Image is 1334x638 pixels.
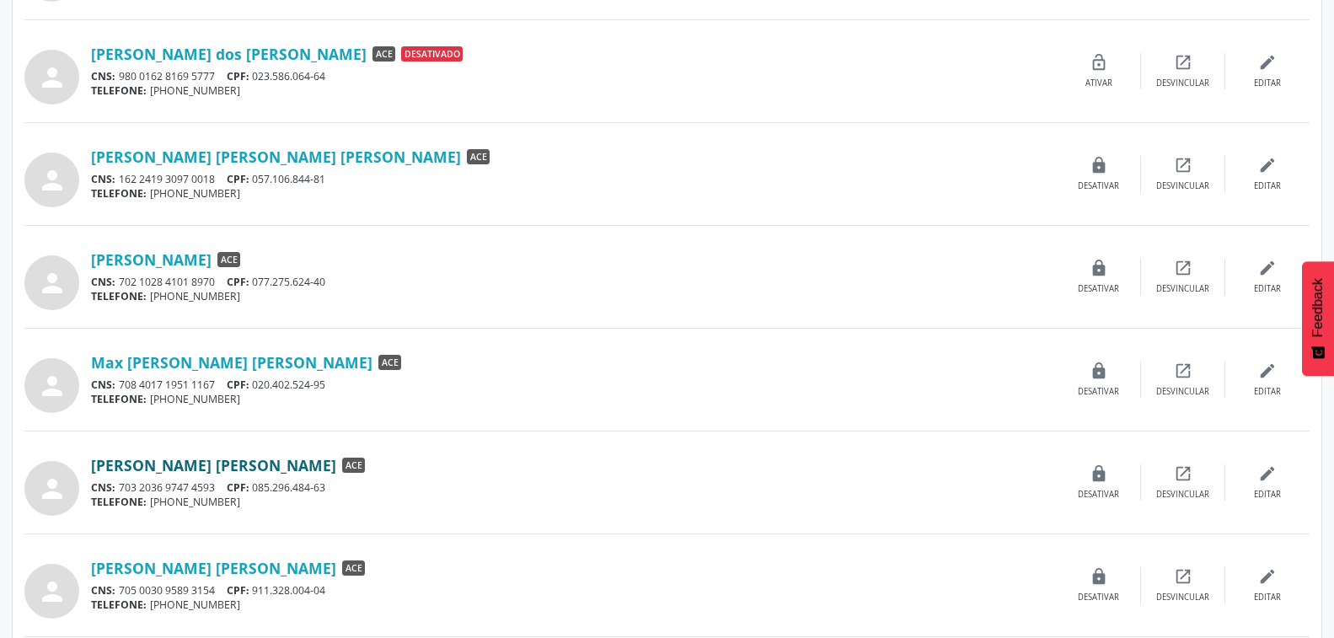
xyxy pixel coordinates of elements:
span: CNS: [91,480,115,495]
i: lock_open [1090,53,1108,72]
div: Desvincular [1156,283,1209,295]
i: open_in_new [1174,362,1192,380]
div: Desativar [1078,592,1119,603]
i: edit [1258,567,1277,586]
i: edit [1258,259,1277,277]
span: CPF: [227,378,249,392]
span: TELEFONE: [91,598,147,612]
span: CPF: [227,69,249,83]
div: [PHONE_NUMBER] [91,392,1057,406]
div: 702 1028 4101 8970 077.275.624-40 [91,275,1057,289]
div: [PHONE_NUMBER] [91,495,1057,509]
i: lock [1090,259,1108,277]
div: [PHONE_NUMBER] [91,83,1057,98]
span: TELEFONE: [91,495,147,509]
div: 705 0030 9589 3154 911.328.004-04 [91,583,1057,598]
i: open_in_new [1174,259,1192,277]
span: CNS: [91,583,115,598]
i: edit [1258,156,1277,174]
span: ACE [467,149,490,164]
div: Editar [1254,592,1281,603]
div: Desvincular [1156,180,1209,192]
span: CNS: [91,172,115,186]
i: lock [1090,567,1108,586]
div: Editar [1254,78,1281,89]
i: lock [1090,464,1108,483]
div: Editar [1254,283,1281,295]
i: person [37,165,67,196]
a: [PERSON_NAME] [91,250,212,269]
span: ACE [217,252,240,267]
span: CPF: [227,583,249,598]
a: [PERSON_NAME] dos [PERSON_NAME] [91,45,367,63]
div: 703 2036 9747 4593 085.296.484-63 [91,480,1057,495]
i: edit [1258,53,1277,72]
span: CPF: [227,172,249,186]
div: Desvincular [1156,592,1209,603]
div: Editar [1254,489,1281,501]
i: person [37,62,67,93]
div: Desvincular [1156,489,1209,501]
span: CPF: [227,480,249,495]
div: Desativar [1078,283,1119,295]
div: Editar [1254,386,1281,398]
a: Max [PERSON_NAME] [PERSON_NAME] [91,353,372,372]
a: [PERSON_NAME] [PERSON_NAME] [PERSON_NAME] [91,147,461,166]
i: person [37,268,67,298]
div: Ativar [1085,78,1112,89]
div: Desativar [1078,180,1119,192]
div: [PHONE_NUMBER] [91,289,1057,303]
i: edit [1258,362,1277,380]
div: Desvincular [1156,386,1209,398]
a: [PERSON_NAME] [PERSON_NAME] [91,559,336,577]
div: Desativar [1078,489,1119,501]
span: Feedback [1310,278,1326,337]
div: Desativar [1078,386,1119,398]
i: person [37,371,67,401]
a: [PERSON_NAME] [PERSON_NAME] [91,456,336,474]
i: lock [1090,362,1108,380]
div: 980 0162 8169 5777 023.586.064-64 [91,69,1057,83]
span: TELEFONE: [91,289,147,303]
span: TELEFONE: [91,186,147,201]
span: ACE [378,355,401,370]
span: ACE [342,458,365,473]
i: edit [1258,464,1277,483]
i: open_in_new [1174,53,1192,72]
i: person [37,474,67,504]
span: ACE [342,560,365,576]
div: 708 4017 1951 1167 020.402.524-95 [91,378,1057,392]
button: Feedback - Mostrar pesquisa [1302,261,1334,376]
i: open_in_new [1174,567,1192,586]
span: CPF: [227,275,249,289]
span: TELEFONE: [91,83,147,98]
span: CNS: [91,275,115,289]
span: CNS: [91,378,115,392]
span: Desativado [401,46,463,62]
div: [PHONE_NUMBER] [91,186,1057,201]
i: lock [1090,156,1108,174]
i: open_in_new [1174,156,1192,174]
span: TELEFONE: [91,392,147,406]
span: CNS: [91,69,115,83]
i: open_in_new [1174,464,1192,483]
div: [PHONE_NUMBER] [91,598,1057,612]
div: Editar [1254,180,1281,192]
span: ACE [372,46,395,62]
div: 162 2419 3097 0018 057.106.844-81 [91,172,1057,186]
div: Desvincular [1156,78,1209,89]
